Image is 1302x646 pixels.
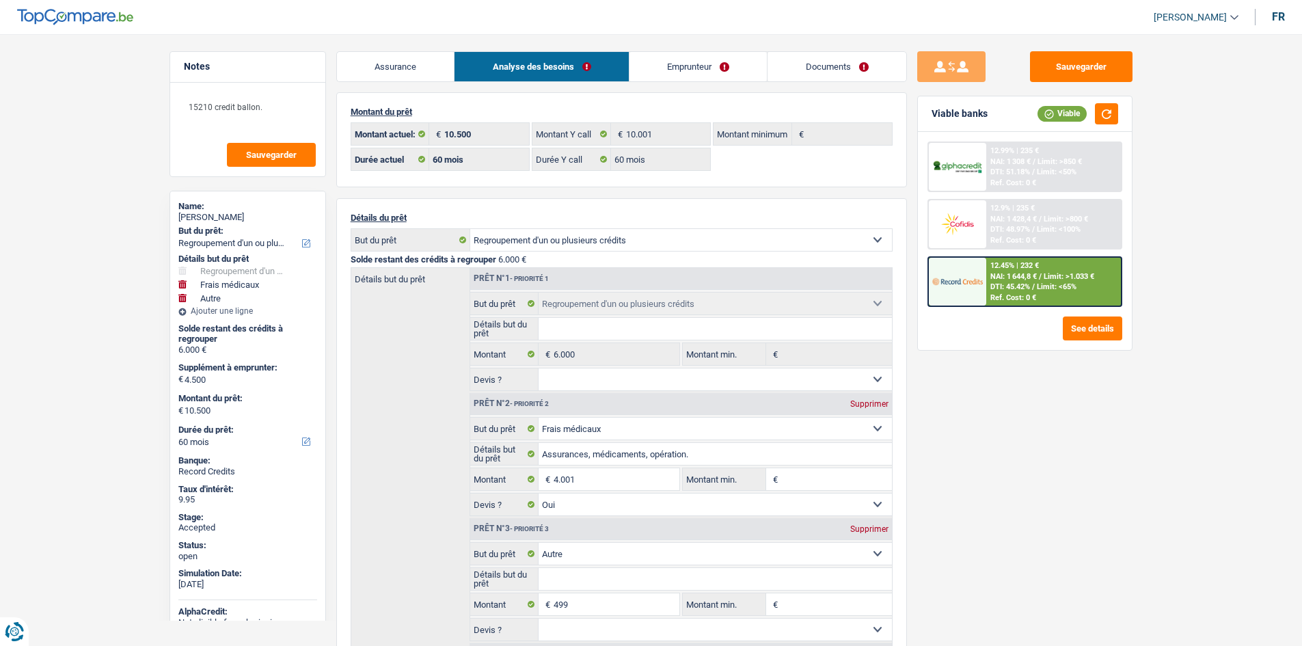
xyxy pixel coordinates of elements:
[1044,272,1094,281] span: Limit: >1.033 €
[510,275,549,282] span: - Priorité 1
[792,123,807,145] span: €
[178,512,317,523] div: Stage:
[178,579,317,590] div: [DATE]
[470,418,539,440] label: But du prêt
[990,282,1030,291] span: DTI: 45.42%
[1044,215,1088,224] span: Limit: >800 €
[1033,157,1035,166] span: /
[351,107,893,117] p: Montant du prêt
[932,108,988,120] div: Viable banks
[178,405,183,416] span: €
[178,606,317,617] div: AlphaCredit:
[1032,282,1035,291] span: /
[683,593,766,615] label: Montant min.
[1037,157,1082,166] span: Limit: >850 €
[178,201,317,212] div: Name:
[470,368,539,390] label: Devis ?
[470,568,539,590] label: Détails but du prêt
[990,204,1035,213] div: 12.9% | 235 €
[766,593,781,615] span: €
[510,525,549,533] span: - Priorité 3
[351,268,470,284] label: Détails but du prêt
[470,494,539,515] label: Devis ?
[990,157,1031,166] span: NAI: 1 308 €
[178,345,317,355] div: 6.000 €
[178,306,317,316] div: Ajouter une ligne
[990,178,1036,187] div: Ref. Cost: 0 €
[1272,10,1285,23] div: fr
[990,215,1037,224] span: NAI: 1 428,4 €
[539,468,554,490] span: €
[539,593,554,615] span: €
[470,399,552,408] div: Prêt n°2
[1039,272,1042,281] span: /
[470,468,539,490] label: Montant
[990,146,1039,155] div: 12.99% | 235 €
[470,293,539,314] label: But du prêt
[1032,167,1035,176] span: /
[178,425,314,435] label: Durée du prêt:
[990,293,1036,302] div: Ref. Cost: 0 €
[1037,106,1087,121] div: Viable
[1143,6,1238,29] a: [PERSON_NAME]
[714,123,792,145] label: Montant minimum
[1154,12,1227,23] span: [PERSON_NAME]
[178,374,183,385] span: €
[766,468,781,490] span: €
[227,143,316,167] button: Sauvegarder
[470,543,539,565] label: But du prêt
[932,269,983,294] img: Record Credits
[1037,225,1081,234] span: Limit: <100%
[470,619,539,641] label: Devis ?
[510,400,549,407] span: - Priorité 2
[847,400,892,408] div: Supprimer
[470,524,552,533] div: Prêt n°3
[990,236,1036,245] div: Ref. Cost: 0 €
[683,343,766,365] label: Montant min.
[178,226,314,237] label: But du prêt:
[178,466,317,477] div: Record Credits
[455,52,629,81] a: Analyse des besoins
[990,225,1030,234] span: DTI: 48.97%
[351,213,893,223] p: Détails du prêt
[1030,51,1133,82] button: Sauvegarder
[532,148,611,170] label: Durée Y call
[532,123,611,145] label: Montant Y call
[351,148,430,170] label: Durée actuel
[184,61,312,72] h5: Notes
[351,123,430,145] label: Montant actuel:
[766,343,781,365] span: €
[178,617,317,628] div: Not eligible for submission
[990,167,1030,176] span: DTI: 51.18%
[498,254,526,265] span: 6.000 €
[470,343,539,365] label: Montant
[683,468,766,490] label: Montant min.
[351,229,470,251] label: But du prêt
[178,494,317,505] div: 9.95
[351,254,496,265] span: Solde restant des crédits à regrouper
[178,540,317,551] div: Status:
[990,261,1039,270] div: 12.45% | 232 €
[337,52,455,81] a: Assurance
[470,593,539,615] label: Montant
[932,159,983,175] img: AlphaCredit
[17,9,133,25] img: TopCompare Logo
[1039,215,1042,224] span: /
[1032,225,1035,234] span: /
[847,525,892,533] div: Supprimer
[178,362,314,373] label: Supplément à emprunter:
[611,123,626,145] span: €
[1063,317,1122,340] button: See details
[1037,282,1076,291] span: Limit: <65%
[990,272,1037,281] span: NAI: 1 644,8 €
[470,318,539,340] label: Détails but du prêt
[470,443,539,465] label: Détails but du prêt
[1037,167,1076,176] span: Limit: <50%
[178,568,317,579] div: Simulation Date:
[178,212,317,223] div: [PERSON_NAME]
[178,455,317,466] div: Banque:
[178,254,317,265] div: Détails but du prêt
[178,522,317,533] div: Accepted
[178,323,317,345] div: Solde restant des crédits à regrouper
[470,274,552,283] div: Prêt n°1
